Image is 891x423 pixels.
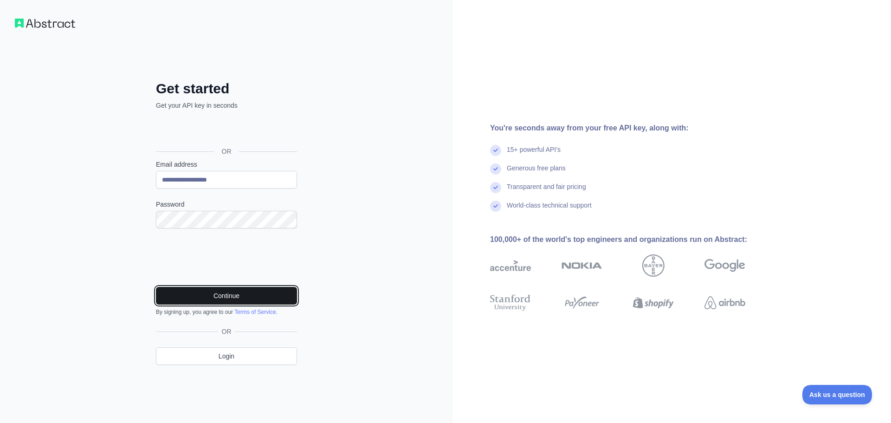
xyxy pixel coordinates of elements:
iframe: reCAPTCHA [156,240,297,276]
a: Login [156,347,297,365]
button: Continue [156,287,297,305]
iframe: Toggle Customer Support [802,385,872,404]
img: accenture [490,254,531,277]
img: payoneer [562,293,602,313]
div: 100,000+ of the world's top engineers and organizations run on Abstract: [490,234,775,245]
img: check mark [490,163,501,175]
div: World-class technical support [507,201,592,219]
div: By signing up, you agree to our . [156,308,297,316]
div: You're seconds away from your free API key, along with: [490,123,775,134]
a: Terms of Service [234,309,276,315]
img: nokia [562,254,602,277]
img: stanford university [490,293,531,313]
p: Get your API key in seconds [156,101,297,110]
img: bayer [642,254,665,277]
div: Generous free plans [507,163,566,182]
span: OR [214,147,239,156]
span: OR [218,327,235,336]
img: check mark [490,182,501,193]
img: shopify [633,293,674,313]
img: check mark [490,145,501,156]
img: google [704,254,745,277]
h2: Get started [156,80,297,97]
div: Transparent and fair pricing [507,182,586,201]
img: airbnb [704,293,745,313]
iframe: Botão Iniciar sessão com o Google [151,120,300,141]
div: 15+ powerful API's [507,145,561,163]
img: check mark [490,201,501,212]
label: Email address [156,160,297,169]
label: Password [156,200,297,209]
